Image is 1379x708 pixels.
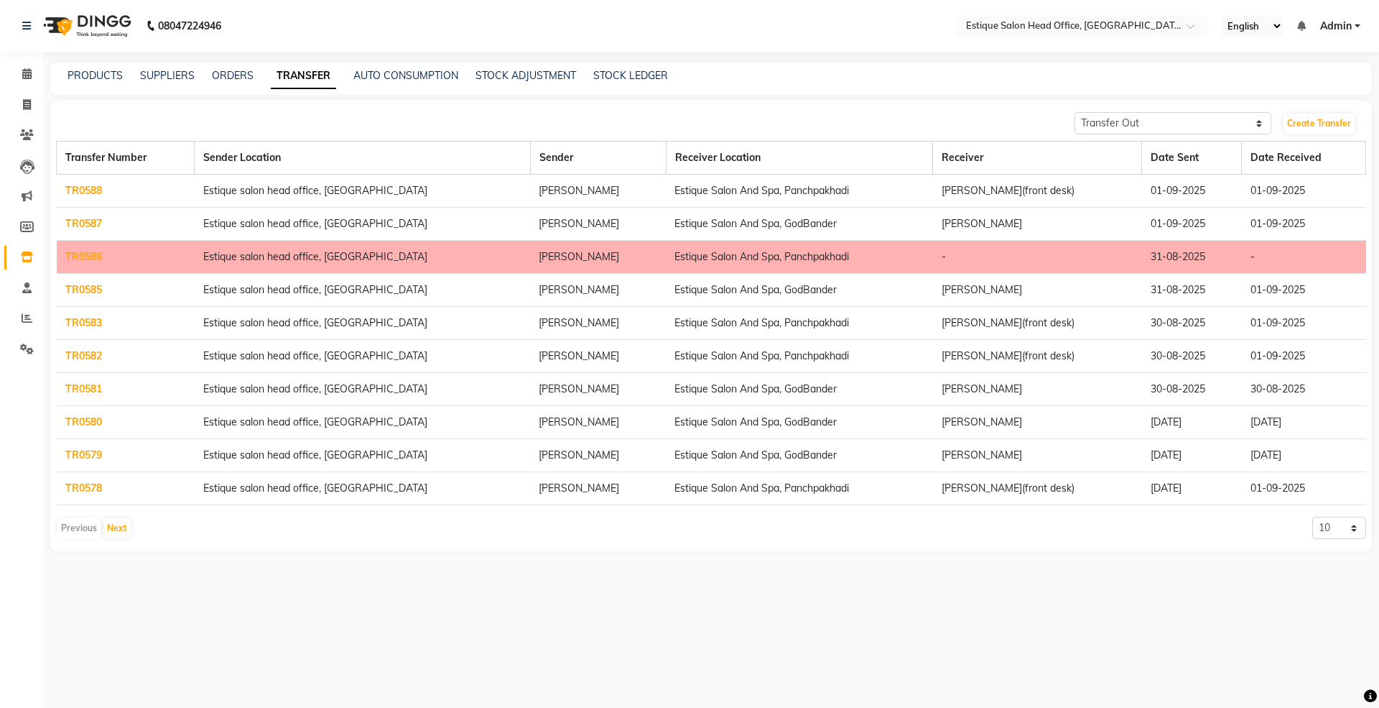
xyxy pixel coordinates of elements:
td: Estique salon head office, [GEOGRAPHIC_DATA] [195,208,531,241]
td: 01-09-2025 [1242,274,1366,307]
th: Date Received [1242,142,1366,175]
td: Estique Salon And Spa, Panchpakhadi [666,307,933,340]
td: Estique salon head office, [GEOGRAPHIC_DATA] [195,307,531,340]
td: Estique Salon And Spa, GodBander [666,274,933,307]
a: TR0585 [65,283,102,296]
td: 30-08-2025 [1142,307,1242,340]
td: Estique Salon And Spa, GodBander [666,439,933,472]
td: [PERSON_NAME] [933,208,1142,241]
td: - [1242,241,1366,274]
a: SUPPLIERS [140,69,195,82]
td: Estique Salon And Spa, Panchpakhadi [666,340,933,373]
td: 01-09-2025 [1242,208,1366,241]
td: 30-08-2025 [1242,373,1366,406]
a: TR0587 [65,217,102,230]
td: [PERSON_NAME] [933,439,1142,472]
td: [PERSON_NAME] [530,406,666,439]
a: PRODUCTS [68,69,123,82]
a: STOCK ADJUSTMENT [475,69,576,82]
td: [PERSON_NAME] [933,406,1142,439]
td: 01-09-2025 [1242,175,1366,208]
a: ORDERS [212,69,254,82]
td: Estique Salon And Spa, Panchpakhadi [666,472,933,505]
td: Estique salon head office, [GEOGRAPHIC_DATA] [195,373,531,406]
a: TR0581 [65,382,102,395]
td: [PERSON_NAME](front desk) [933,340,1142,373]
td: 30-08-2025 [1142,340,1242,373]
td: Estique salon head office, [GEOGRAPHIC_DATA] [195,406,531,439]
td: Estique Salon And Spa, Panchpakhadi [666,175,933,208]
b: 08047224946 [158,6,221,46]
td: Estique Salon And Spa, Panchpakhadi [666,241,933,274]
td: [PERSON_NAME] [933,274,1142,307]
td: Estique Salon And Spa, GodBander [666,406,933,439]
td: Estique salon head office, [GEOGRAPHIC_DATA] [195,241,531,274]
td: [PERSON_NAME](front desk) [933,307,1142,340]
td: 31-08-2025 [1142,241,1242,274]
td: 01-09-2025 [1142,208,1242,241]
td: [DATE] [1242,439,1366,472]
td: [PERSON_NAME] [530,208,666,241]
th: Receiver [933,142,1142,175]
td: 01-09-2025 [1242,307,1366,340]
td: [DATE] [1142,439,1242,472]
td: Estique Salon And Spa, GodBander [666,373,933,406]
td: [PERSON_NAME] [933,373,1142,406]
button: Next [103,518,131,538]
td: Estique Salon And Spa, GodBander [666,208,933,241]
td: [DATE] [1142,472,1242,505]
a: Create Transfer [1283,114,1355,134]
td: Estique salon head office, [GEOGRAPHIC_DATA] [195,340,531,373]
td: [DATE] [1142,406,1242,439]
a: TRANSFER [271,63,336,89]
td: [PERSON_NAME] [530,307,666,340]
a: TR0588 [65,184,102,197]
a: TR0583 [65,316,102,329]
td: [PERSON_NAME](front desk) [933,175,1142,208]
td: 31-08-2025 [1142,274,1242,307]
td: Estique salon head office, [GEOGRAPHIC_DATA] [195,472,531,505]
td: 01-09-2025 [1242,340,1366,373]
td: [PERSON_NAME] [530,373,666,406]
a: STOCK LEDGER [593,69,668,82]
a: TR0578 [65,482,102,495]
td: 01-09-2025 [1142,175,1242,208]
td: [PERSON_NAME](front desk) [933,472,1142,505]
th: Date Sent [1142,142,1242,175]
td: [PERSON_NAME] [530,241,666,274]
a: TR0580 [65,415,102,428]
td: 30-08-2025 [1142,373,1242,406]
a: TR0582 [65,349,102,362]
td: Estique salon head office, [GEOGRAPHIC_DATA] [195,175,531,208]
span: Admin [1320,19,1352,34]
td: - [933,241,1142,274]
th: Receiver Location [666,142,933,175]
td: Estique salon head office, [GEOGRAPHIC_DATA] [195,439,531,472]
a: TR0579 [65,449,102,461]
th: Sender Location [195,142,531,175]
td: [PERSON_NAME] [530,274,666,307]
th: Transfer Number [57,142,195,175]
td: [PERSON_NAME] [530,472,666,505]
img: logo [37,6,135,46]
td: 01-09-2025 [1242,472,1366,505]
td: [PERSON_NAME] [530,340,666,373]
td: [DATE] [1242,406,1366,439]
a: TR0586 [65,250,102,263]
td: Estique salon head office, [GEOGRAPHIC_DATA] [195,274,531,307]
td: [PERSON_NAME] [530,175,666,208]
a: AUTO CONSUMPTION [353,69,458,82]
td: [PERSON_NAME] [530,439,666,472]
th: Sender [530,142,666,175]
